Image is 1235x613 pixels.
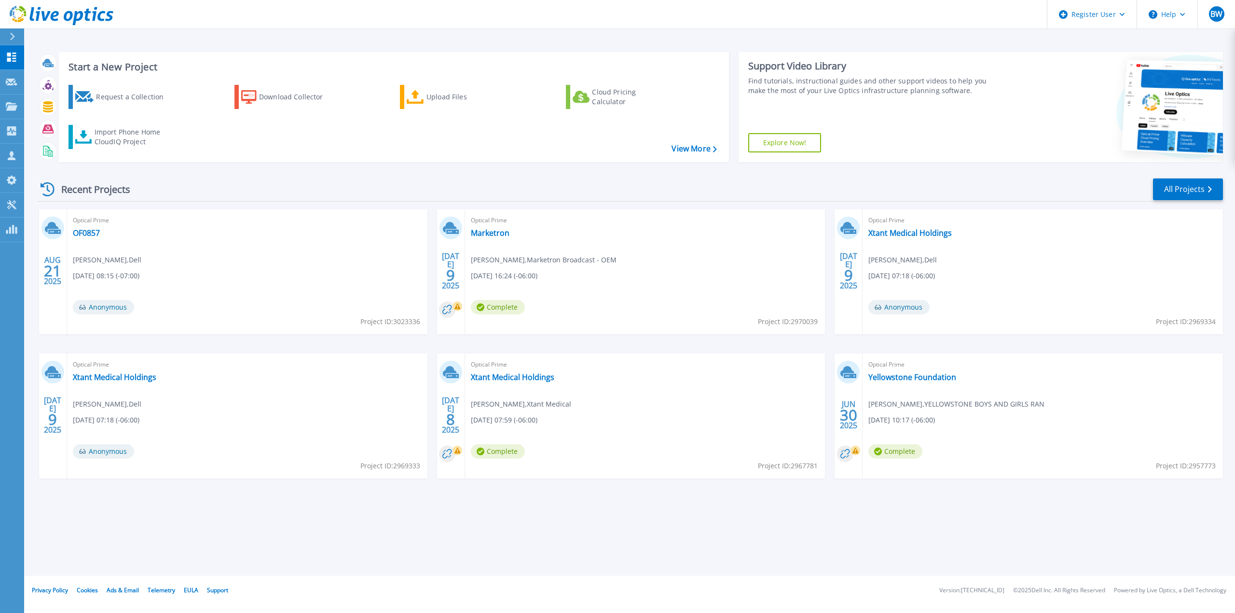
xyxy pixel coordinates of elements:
[441,397,460,433] div: [DATE] 2025
[1114,587,1226,594] li: Powered by Live Optics, a Dell Technology
[758,316,818,327] span: Project ID: 2970039
[446,271,455,279] span: 9
[471,399,571,409] span: [PERSON_NAME] , Xtant Medical
[107,586,139,594] a: Ads & Email
[426,87,504,107] div: Upload Files
[446,415,455,423] span: 8
[37,177,143,201] div: Recent Projects
[207,586,228,594] a: Support
[234,85,342,109] a: Download Collector
[672,144,716,153] a: View More
[44,267,61,275] span: 21
[868,228,952,238] a: Xtant Medical Holdings
[96,87,173,107] div: Request a Collection
[868,215,1217,226] span: Optical Prime
[360,461,420,471] span: Project ID: 2969333
[73,372,156,382] a: Xtant Medical Holdings
[69,62,716,72] h3: Start a New Project
[868,399,1044,409] span: [PERSON_NAME] , YELLOWSTONE BOYS AND GIRLS RAN
[939,587,1004,594] li: Version: [TECHNICAL_ID]
[400,85,508,109] a: Upload Files
[868,415,935,425] span: [DATE] 10:17 (-06:00)
[844,271,853,279] span: 9
[259,87,336,107] div: Download Collector
[73,271,139,281] span: [DATE] 08:15 (-07:00)
[592,87,669,107] div: Cloud Pricing Calculator
[868,359,1217,370] span: Optical Prime
[360,316,420,327] span: Project ID: 3023336
[471,359,820,370] span: Optical Prime
[839,397,858,433] div: JUN 2025
[43,253,62,288] div: AUG 2025
[32,586,68,594] a: Privacy Policy
[471,415,537,425] span: [DATE] 07:59 (-06:00)
[148,586,175,594] a: Telemetry
[73,415,139,425] span: [DATE] 07:18 (-06:00)
[748,60,999,72] div: Support Video Library
[69,85,176,109] a: Request a Collection
[840,411,857,419] span: 30
[566,85,673,109] a: Cloud Pricing Calculator
[1013,587,1105,594] li: © 2025 Dell Inc. All Rights Reserved
[184,586,198,594] a: EULA
[441,253,460,288] div: [DATE] 2025
[471,300,525,314] span: Complete
[471,372,554,382] a: Xtant Medical Holdings
[73,444,134,459] span: Anonymous
[73,300,134,314] span: Anonymous
[1156,316,1216,327] span: Project ID: 2969334
[758,461,818,471] span: Project ID: 2967781
[95,127,170,147] div: Import Phone Home CloudIQ Project
[471,255,617,265] span: [PERSON_NAME] , Marketron Broadcast - OEM
[1153,178,1223,200] a: All Projects
[868,255,937,265] span: [PERSON_NAME] , Dell
[868,300,930,314] span: Anonymous
[73,255,141,265] span: [PERSON_NAME] , Dell
[839,253,858,288] div: [DATE] 2025
[471,444,525,459] span: Complete
[73,359,422,370] span: Optical Prime
[77,586,98,594] a: Cookies
[1156,461,1216,471] span: Project ID: 2957773
[48,415,57,423] span: 9
[73,228,100,238] a: OF0857
[471,228,509,238] a: Marketron
[471,215,820,226] span: Optical Prime
[868,271,935,281] span: [DATE] 07:18 (-06:00)
[43,397,62,433] div: [DATE] 2025
[748,133,822,152] a: Explore Now!
[471,271,537,281] span: [DATE] 16:24 (-06:00)
[73,215,422,226] span: Optical Prime
[1210,10,1222,18] span: BW
[868,444,922,459] span: Complete
[748,76,999,95] div: Find tutorials, instructional guides and other support videos to help you make the most of your L...
[73,399,141,409] span: [PERSON_NAME] , Dell
[868,372,956,382] a: Yellowstone Foundation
